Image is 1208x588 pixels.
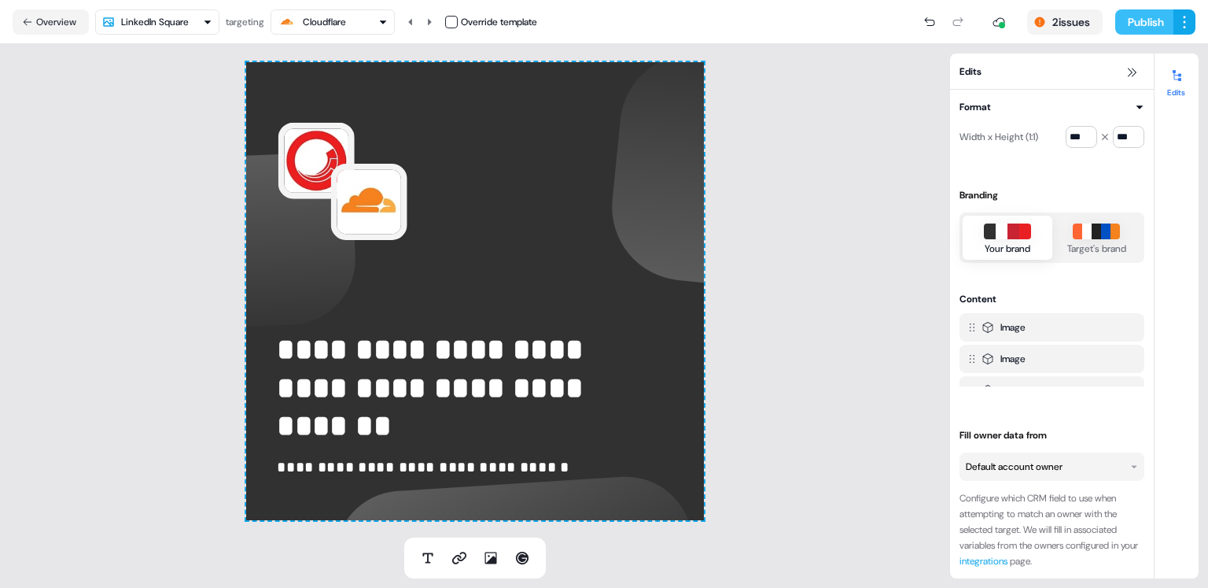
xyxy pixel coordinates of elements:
[1052,216,1142,260] button: Target's brand
[959,124,1038,150] div: Width x Height (1:1)
[985,241,1030,257] div: Your brand
[226,14,264,30] div: targeting
[966,459,1063,475] div: Default account owner
[959,555,1007,568] a: integrations
[959,187,1144,203] div: Branding
[959,99,1144,115] button: Format
[271,9,395,35] button: Cloudflare
[963,216,1052,260] button: Your brand
[959,490,1144,569] div: Configure which CRM field to use when attempting to match an owner with the selected target. We w...
[1000,351,1026,367] div: Image
[1000,320,1026,335] div: Image
[1000,383,1026,398] div: Image
[959,64,981,80] span: Edits
[959,99,991,115] div: Format
[959,291,996,307] div: Content
[1067,241,1126,257] div: Target's brand
[959,453,1144,481] button: Default account owner
[461,14,537,30] div: Override template
[121,14,189,30] div: LinkedIn Square
[1155,63,1199,98] button: Edits
[1027,9,1103,35] button: 2issues
[303,14,346,30] div: Cloudflare
[13,9,89,35] button: Overview
[959,427,1144,443] div: Fill owner data from
[1115,9,1173,35] button: Publish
